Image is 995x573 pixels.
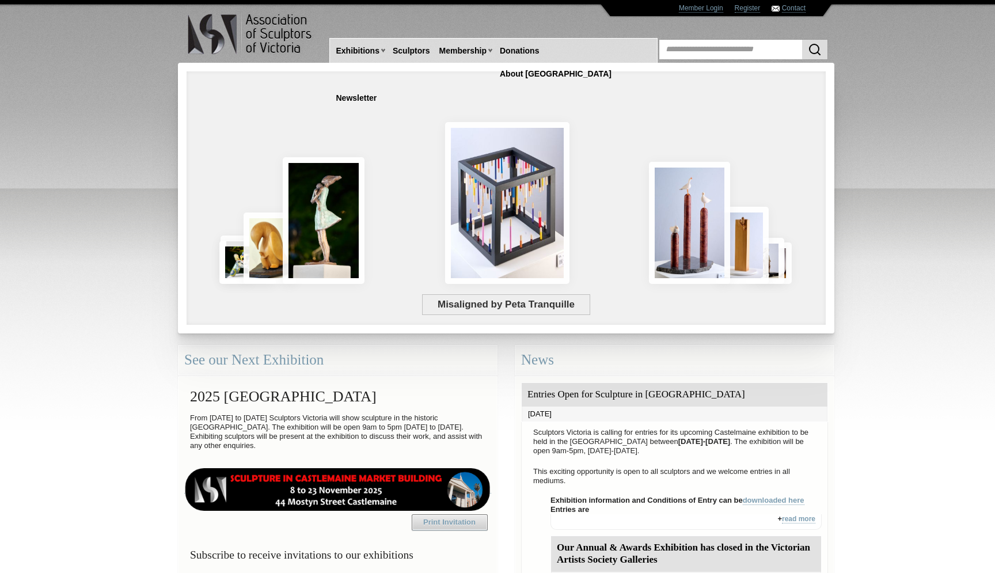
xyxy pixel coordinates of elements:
img: Rising Tides [649,162,730,284]
div: + [550,514,822,530]
a: Donations [495,40,544,62]
img: logo.png [187,12,314,57]
div: [DATE] [522,407,827,422]
a: Member Login [679,4,723,13]
h2: 2025 [GEOGRAPHIC_DATA] [184,382,491,411]
p: From [DATE] to [DATE] Sculptors Victoria will show sculpture in the historic [GEOGRAPHIC_DATA]. T... [184,411,491,453]
img: castlemaine-ldrbd25v2.png [184,468,491,511]
a: Print Invitation [412,514,488,530]
a: downloaded here [743,496,804,505]
a: Contact [782,4,806,13]
div: See our Next Exhibition [178,345,498,375]
img: Search [808,43,822,56]
div: News [515,345,834,375]
strong: Exhibition information and Conditions of Entry can be [550,496,804,505]
a: Membership [435,40,491,62]
a: About [GEOGRAPHIC_DATA] [495,63,616,85]
p: Sculptors Victoria is calling for entries for its upcoming Castelmaine exhibition to be held in t... [527,425,822,458]
div: Entries Open for Sculpture in [GEOGRAPHIC_DATA] [522,383,827,407]
img: Little Frog. Big Climb [716,207,769,284]
h3: Subscribe to receive invitations to our exhibitions [184,544,491,566]
p: This exciting opportunity is open to all sculptors and we welcome entries in all mediums. [527,464,822,488]
img: Misaligned [445,122,569,284]
a: Exhibitions [332,40,384,62]
img: Connection [283,157,364,284]
img: Contact ASV [772,6,780,12]
strong: [DATE]-[DATE] [678,437,731,446]
a: Sculptors [388,40,435,62]
a: Newsletter [332,88,382,109]
div: Our Annual & Awards Exhibition has closed in the Victorian Artists Society Galleries [551,536,821,572]
a: Register [735,4,761,13]
span: Misaligned by Peta Tranquille [422,294,590,315]
a: read more [782,515,815,523]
